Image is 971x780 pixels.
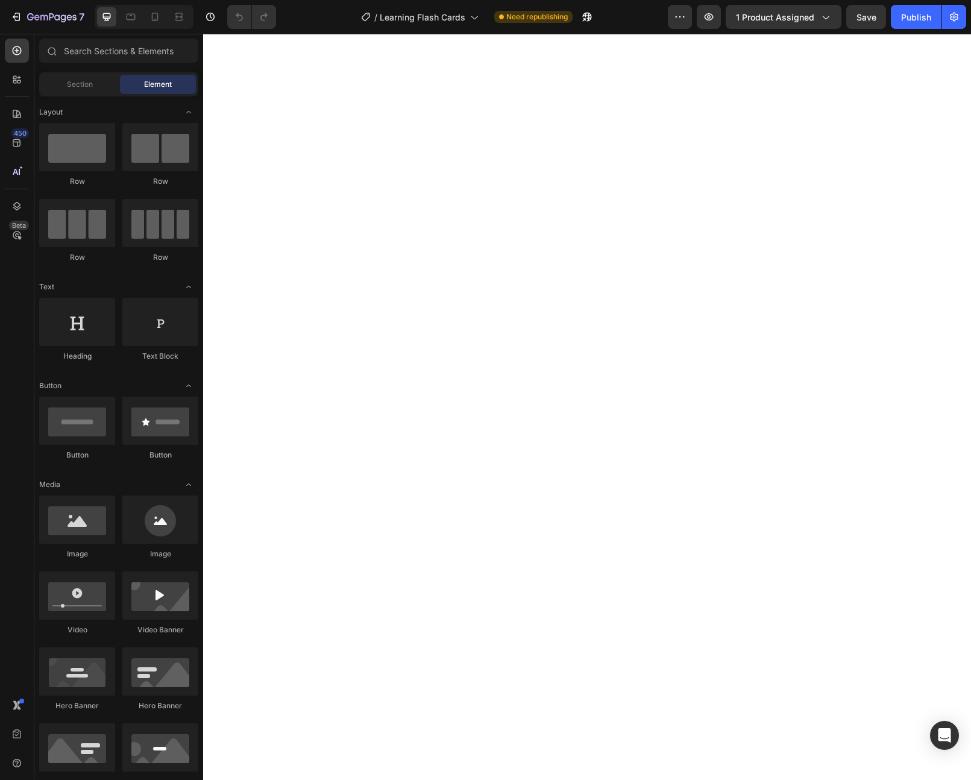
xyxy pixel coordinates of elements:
[227,5,276,29] div: Undo/Redo
[122,624,198,635] div: Video Banner
[5,5,90,29] button: 7
[39,549,115,559] div: Image
[144,79,172,90] span: Element
[122,700,198,711] div: Hero Banner
[79,10,84,24] p: 7
[846,5,886,29] button: Save
[203,34,971,780] iframe: Design area
[39,351,115,362] div: Heading
[122,549,198,559] div: Image
[179,102,198,122] span: Toggle open
[122,252,198,263] div: Row
[901,11,931,24] div: Publish
[39,281,54,292] span: Text
[179,277,198,297] span: Toggle open
[9,221,29,230] div: Beta
[67,79,93,90] span: Section
[179,376,198,395] span: Toggle open
[380,11,465,24] span: Learning Flash Cards
[179,475,198,494] span: Toggle open
[39,39,198,63] input: Search Sections & Elements
[726,5,841,29] button: 1 product assigned
[856,12,876,22] span: Save
[39,624,115,635] div: Video
[39,252,115,263] div: Row
[39,700,115,711] div: Hero Banner
[506,11,568,22] span: Need republishing
[891,5,941,29] button: Publish
[39,107,63,118] span: Layout
[39,479,60,490] span: Media
[39,380,61,391] span: Button
[122,450,198,461] div: Button
[736,11,814,24] span: 1 product assigned
[39,176,115,187] div: Row
[39,450,115,461] div: Button
[930,721,959,750] div: Open Intercom Messenger
[122,351,198,362] div: Text Block
[374,11,377,24] span: /
[122,176,198,187] div: Row
[11,128,29,138] div: 450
